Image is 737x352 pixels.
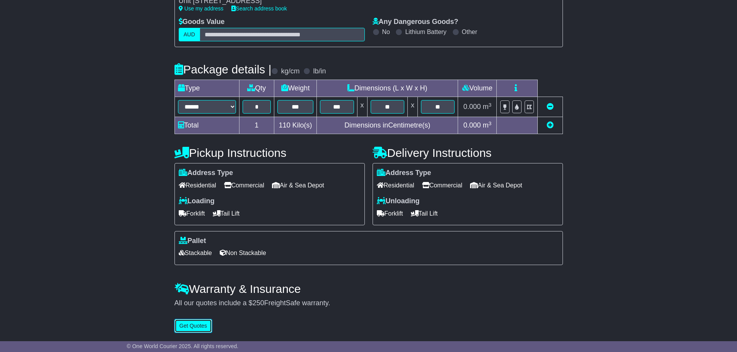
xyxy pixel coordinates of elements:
[458,80,497,97] td: Volume
[547,121,554,129] a: Add new item
[405,28,446,36] label: Lithium Battery
[174,146,365,159] h4: Pickup Instructions
[179,197,215,206] label: Loading
[377,169,431,177] label: Address Type
[483,103,492,111] span: m
[220,247,266,259] span: Non Stackable
[179,5,224,12] a: Use my address
[231,5,287,12] a: Search address book
[174,319,212,333] button: Get Quotes
[179,237,206,245] label: Pallet
[489,121,492,126] sup: 3
[174,80,239,97] td: Type
[253,299,264,307] span: 250
[313,67,326,76] label: lb/in
[377,207,403,219] span: Forklift
[272,179,324,191] span: Air & Sea Depot
[377,197,420,206] label: Unloading
[239,80,274,97] td: Qty
[174,117,239,134] td: Total
[463,103,481,111] span: 0.000
[213,207,240,219] span: Tail Lift
[411,207,438,219] span: Tail Lift
[179,179,216,191] span: Residential
[317,117,458,134] td: Dimensions in Centimetre(s)
[127,343,239,349] span: © One World Courier 2025. All rights reserved.
[274,80,317,97] td: Weight
[317,80,458,97] td: Dimensions (L x W x H)
[179,28,200,41] label: AUD
[274,117,317,134] td: Kilo(s)
[373,18,458,26] label: Any Dangerous Goods?
[470,179,522,191] span: Air & Sea Depot
[483,121,492,129] span: m
[179,207,205,219] span: Forklift
[422,179,462,191] span: Commercial
[377,179,414,191] span: Residential
[462,28,477,36] label: Other
[179,169,233,177] label: Address Type
[279,121,291,129] span: 110
[547,103,554,111] a: Remove this item
[382,28,390,36] label: No
[463,121,481,129] span: 0.000
[224,179,264,191] span: Commercial
[281,67,299,76] label: kg/cm
[179,247,212,259] span: Stackable
[373,146,563,159] h4: Delivery Instructions
[174,63,272,76] h4: Package details |
[174,299,563,308] div: All our quotes include a $ FreightSafe warranty.
[174,282,563,295] h4: Warranty & Insurance
[179,18,225,26] label: Goods Value
[357,97,367,117] td: x
[239,117,274,134] td: 1
[489,102,492,108] sup: 3
[407,97,417,117] td: x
